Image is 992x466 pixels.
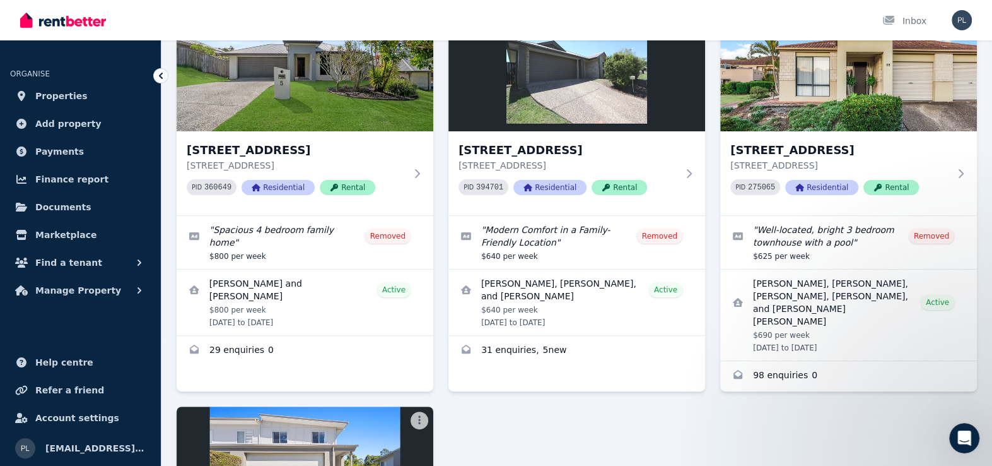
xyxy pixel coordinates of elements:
[45,337,118,350] div: [PERSON_NAME]
[45,232,148,242] span: Rate your conversation
[720,361,977,391] a: Enquiries for 68/24 Amsonia Court, Arundel
[84,350,168,400] button: Messages
[458,141,677,159] h3: [STREET_ADDRESS]
[42,150,90,164] div: RentBetter
[35,283,121,298] span: Manage Property
[168,350,252,400] button: Help
[92,57,127,70] div: • [DATE]
[45,441,146,456] span: [EMAIL_ADDRESS][DOMAIN_NAME]
[592,180,647,195] span: Rental
[204,183,231,192] code: 360649
[45,92,148,102] span: Rate your conversation
[177,216,433,269] a: Edit listing: Spacious 4 bedroom family home
[448,10,705,215] a: 23 Saltram Ave, Holmview[STREET_ADDRESS][STREET_ADDRESS]PID 394701ResidentialRental
[13,56,28,71] img: Earl avatar
[29,381,55,390] span: Home
[45,104,118,117] div: [PERSON_NAME]
[13,149,28,164] img: Earl avatar
[35,144,84,159] span: Payments
[192,184,202,191] small: PID
[458,159,677,172] p: [STREET_ADDRESS]
[187,159,406,172] p: [STREET_ADDRESS]
[10,378,151,403] a: Refer a friend
[18,45,33,61] img: Rochelle avatar
[735,184,745,191] small: PID
[10,194,151,220] a: Documents
[10,111,151,136] a: Add property
[952,10,972,30] img: plmarkt@gmail.com
[35,116,102,131] span: Add property
[18,139,33,154] img: Rochelle avatar
[15,325,40,350] img: Profile image for Jeremy
[10,222,151,248] a: Marketplace
[92,290,127,304] div: • [DATE]
[42,57,90,70] div: RentBetter
[93,6,161,27] h1: Messages
[42,278,754,289] span: Hey there 👋 Welcome to RentBetter! On RentBetter, taking control and managing your property is ea...
[720,216,977,269] a: Edit listing: Well-located, bright 3 bedroom townhouse with a pool
[15,91,40,116] img: Profile image for Jeremy
[35,200,91,215] span: Documents
[15,438,35,458] img: plmarkt@gmail.com
[730,159,949,172] p: [STREET_ADDRESS]
[42,138,754,148] span: Hey there 👋 Welcome to RentBetter! On RentBetter, taking control and managing your property is ea...
[448,336,705,366] a: Enquiries for 23 Saltram Ave, Holmview
[35,410,119,426] span: Account settings
[13,196,28,211] img: Earl avatar
[18,279,33,294] img: Rochelle avatar
[730,141,949,159] h3: [STREET_ADDRESS]
[177,10,433,131] img: 5 Morning Sun Ct, Maudsland
[863,180,919,195] span: Rental
[42,197,90,210] div: RentBetter
[23,149,38,164] img: Jeremy avatar
[15,231,40,256] img: Profile image for The RentBetter Team
[18,186,33,201] img: Rochelle avatar
[513,180,586,195] span: Residential
[23,289,38,304] img: Jeremy avatar
[177,10,433,215] a: 5 Morning Sun Ct, Maudsland[STREET_ADDRESS][STREET_ADDRESS]PID 360649ResidentialRental
[35,88,88,104] span: Properties
[20,11,106,30] img: RentBetter
[177,270,433,335] a: View details for James and Charlie Robins
[476,183,503,192] code: 394701
[58,311,194,337] button: Send us a message
[10,405,151,431] a: Account settings
[10,278,151,303] button: Manage Property
[448,270,705,335] a: View details for Grace White, Donna Johnston, and Ryan Johnston
[448,10,705,131] img: 23 Saltram Ave, Holmview
[748,183,775,192] code: 275065
[10,139,151,164] a: Payments
[949,423,979,453] iframe: Intercom live chat
[102,381,150,390] span: Messages
[10,250,151,275] button: Find a tenant
[35,255,102,270] span: Find a tenant
[411,412,428,429] button: More options
[42,45,844,55] span: Hey there 👋 Welcome to RentBetter! On RentBetter, taking control and managing your property is ea...
[10,350,151,375] a: Help centre
[13,289,28,304] img: Earl avatar
[320,180,375,195] span: Rental
[23,196,38,211] img: Jeremy avatar
[10,83,151,109] a: Properties
[720,10,977,131] img: 68/24 Amsonia Court, Arundel
[464,184,474,191] small: PID
[35,227,96,242] span: Marketplace
[42,290,90,304] div: RentBetter
[23,56,38,71] img: Jeremy avatar
[785,180,858,195] span: Residential
[720,10,977,215] a: 68/24 Amsonia Court, Arundel[STREET_ADDRESS][STREET_ADDRESS]PID 275065ResidentialRental
[177,336,433,366] a: Enquiries for 5 Morning Sun Ct, Maudsland
[141,244,176,257] div: • [DATE]
[92,150,127,164] div: • [DATE]
[35,355,93,370] span: Help centre
[10,69,50,78] span: ORGANISE
[35,172,108,187] span: Finance report
[448,216,705,269] a: Edit listing: Modern Comfort in a Family-Friendly Location
[120,337,156,350] div: • [DATE]
[10,167,151,192] a: Finance report
[882,15,926,27] div: Inbox
[221,5,244,28] div: Close
[42,185,754,195] span: Hey there 👋 Welcome to RentBetter! On RentBetter, taking control and managing your property is ea...
[45,244,138,257] div: The RentBetter Team
[35,383,104,398] span: Refer a friend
